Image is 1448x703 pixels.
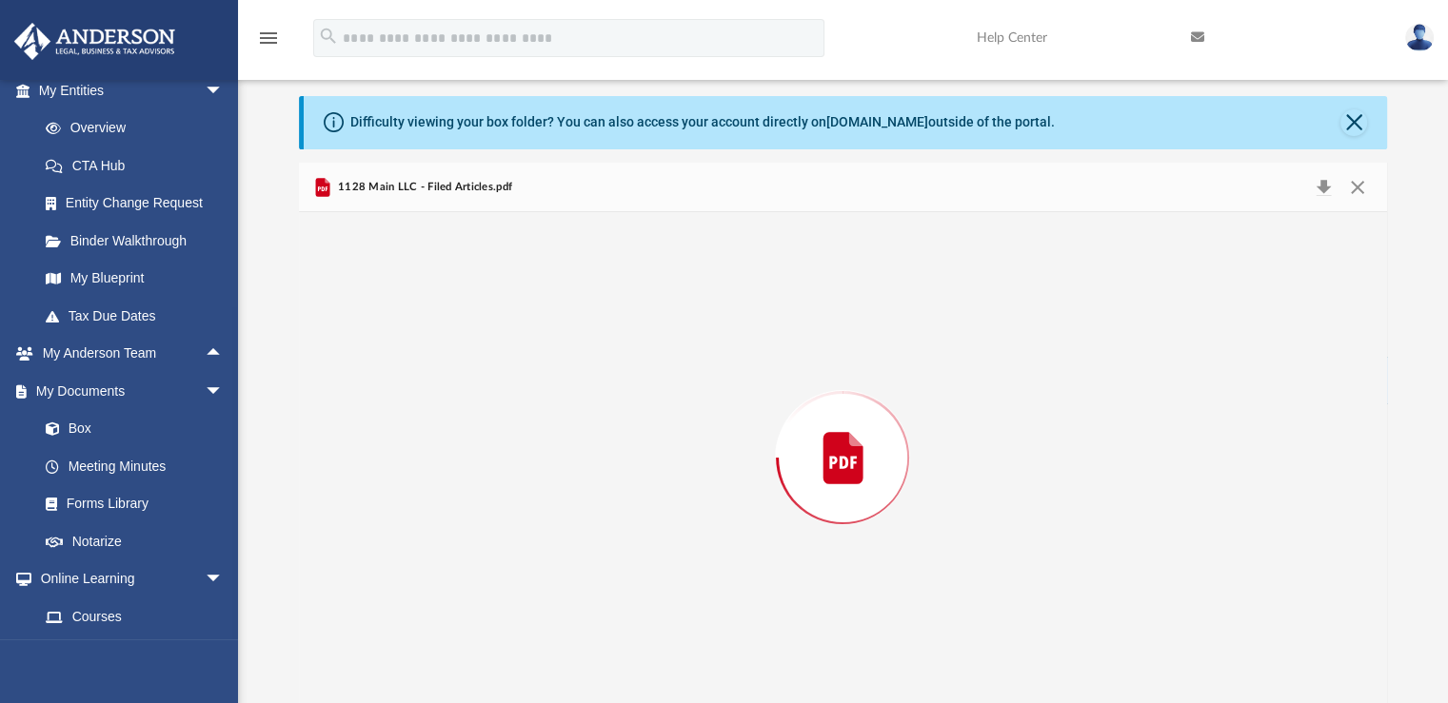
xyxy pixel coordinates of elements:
a: Meeting Minutes [27,447,243,485]
button: Close [1340,174,1375,201]
a: Courses [27,597,243,635]
i: search [318,26,339,47]
a: My Anderson Teamarrow_drop_up [13,335,243,373]
button: Close [1340,109,1367,136]
span: arrow_drop_down [205,372,243,411]
a: Forms Library [27,485,233,523]
button: Download [1307,174,1341,201]
a: Video Training [27,635,233,674]
a: Binder Walkthrough [27,222,252,260]
a: Notarize [27,522,243,560]
a: Overview [27,109,252,147]
span: arrow_drop_up [205,335,243,374]
a: [DOMAIN_NAME] [826,114,928,129]
a: CTA Hub [27,146,252,185]
a: menu [257,36,280,49]
a: Entity Change Request [27,185,252,223]
span: 1128 Main LLC - Filed Articles.pdf [334,179,512,196]
a: My Blueprint [27,260,243,298]
span: arrow_drop_down [205,71,243,110]
img: User Pic [1405,24,1434,51]
a: Box [27,410,233,448]
a: Online Learningarrow_drop_down [13,560,243,598]
i: menu [257,27,280,49]
a: My Entitiesarrow_drop_down [13,71,252,109]
img: Anderson Advisors Platinum Portal [9,23,181,60]
span: arrow_drop_down [205,560,243,599]
a: My Documentsarrow_drop_down [13,372,243,410]
div: Difficulty viewing your box folder? You can also access your account directly on outside of the p... [350,112,1055,132]
a: Tax Due Dates [27,297,252,335]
